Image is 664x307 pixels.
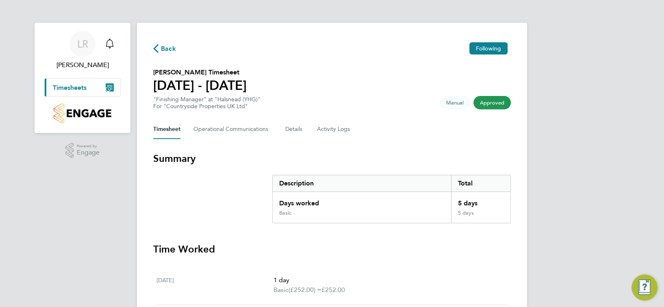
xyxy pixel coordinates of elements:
button: Activity Logs [317,120,351,139]
a: LR[PERSON_NAME] [44,31,121,70]
div: Days worked [273,192,451,210]
div: For "Countryside Properties UK Ltd" [153,103,260,110]
h3: Summary [153,152,511,165]
a: Go to home page [44,103,121,123]
span: Back [161,44,176,54]
h2: [PERSON_NAME] Timesheet [153,67,247,77]
img: countryside-properties-logo-retina.png [54,103,111,123]
button: Details [285,120,304,139]
a: Powered byEngage [65,143,100,158]
div: "Finishing Manager" at "Halsnead (YHG)" [153,96,260,110]
button: Timesheet [153,120,180,139]
span: This timesheet has been approved. [473,96,511,109]
span: £252.00 [321,286,345,294]
div: 5 days [451,192,510,210]
span: This timesheet was manually created. [440,96,470,109]
button: Engage Resource Center [631,274,657,300]
span: Timesheets [53,84,87,91]
div: Total [451,175,510,192]
h1: [DATE] - [DATE] [153,77,247,94]
span: Powered by [77,143,100,150]
div: 5 days [451,210,510,223]
button: Timesheets [45,78,120,96]
h3: Time Worked [153,243,511,256]
button: Back [153,43,176,53]
nav: Main navigation [35,23,130,133]
span: Lee Roche [44,60,121,70]
span: LR [77,39,88,49]
p: 1 day [273,275,501,285]
button: Following [469,42,508,54]
span: Engage [77,149,100,156]
button: Operational Communications [193,120,272,139]
span: (£252.00) = [289,286,321,294]
div: Summary [272,175,511,223]
div: Basic [279,210,291,216]
span: Following [476,45,501,52]
div: [DATE] [156,275,273,295]
span: Basic [273,285,289,295]
div: Description [273,175,451,192]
